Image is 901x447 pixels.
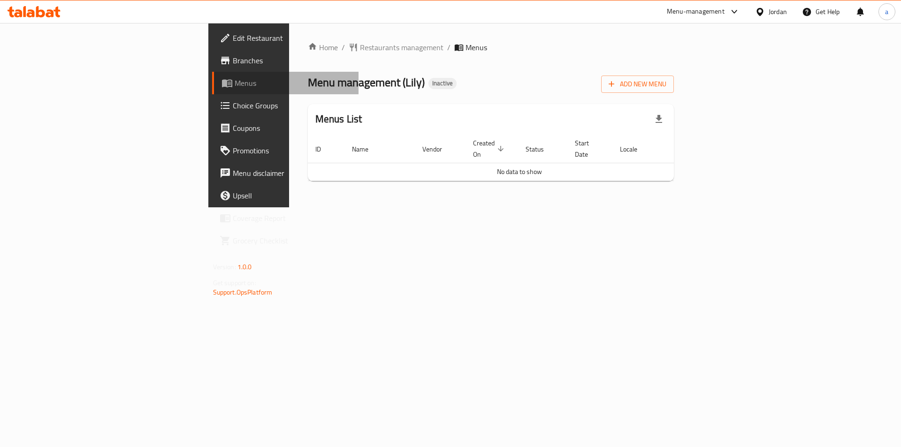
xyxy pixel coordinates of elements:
span: Promotions [233,145,351,156]
span: Restaurants management [360,42,443,53]
span: Version: [213,261,236,273]
span: Add New Menu [609,78,666,90]
span: Start Date [575,137,601,160]
a: Coverage Report [212,207,359,229]
span: No data to show [497,166,542,178]
div: Jordan [769,7,787,17]
span: Inactive [428,79,457,87]
span: ID [315,144,333,155]
span: Menu disclaimer [233,167,351,179]
span: Menu management ( Lily ) [308,72,425,93]
a: Support.OpsPlatform [213,286,273,298]
span: Status [526,144,556,155]
span: Locale [620,144,649,155]
span: Menus [235,77,351,89]
span: Choice Groups [233,100,351,111]
span: Coupons [233,122,351,134]
div: Export file [648,108,670,130]
a: Grocery Checklist [212,229,359,252]
h2: Menus List [315,112,362,126]
span: Get support on: [213,277,256,289]
span: Coverage Report [233,212,351,224]
a: Upsell [212,184,359,207]
span: a [885,7,888,17]
th: Actions [661,135,731,163]
span: Vendor [422,144,454,155]
a: Edit Restaurant [212,27,359,49]
table: enhanced table [308,135,731,181]
div: Inactive [428,78,457,89]
span: Name [352,144,381,155]
span: Menus [466,42,487,53]
nav: breadcrumb [308,42,674,53]
a: Menu disclaimer [212,162,359,184]
span: Grocery Checklist [233,235,351,246]
a: Branches [212,49,359,72]
a: Choice Groups [212,94,359,117]
span: Branches [233,55,351,66]
a: Restaurants management [349,42,443,53]
a: Menus [212,72,359,94]
span: Edit Restaurant [233,32,351,44]
li: / [447,42,450,53]
a: Coupons [212,117,359,139]
button: Add New Menu [601,76,674,93]
div: Menu-management [667,6,725,17]
span: Created On [473,137,507,160]
span: 1.0.0 [237,261,252,273]
span: Upsell [233,190,351,201]
a: Promotions [212,139,359,162]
